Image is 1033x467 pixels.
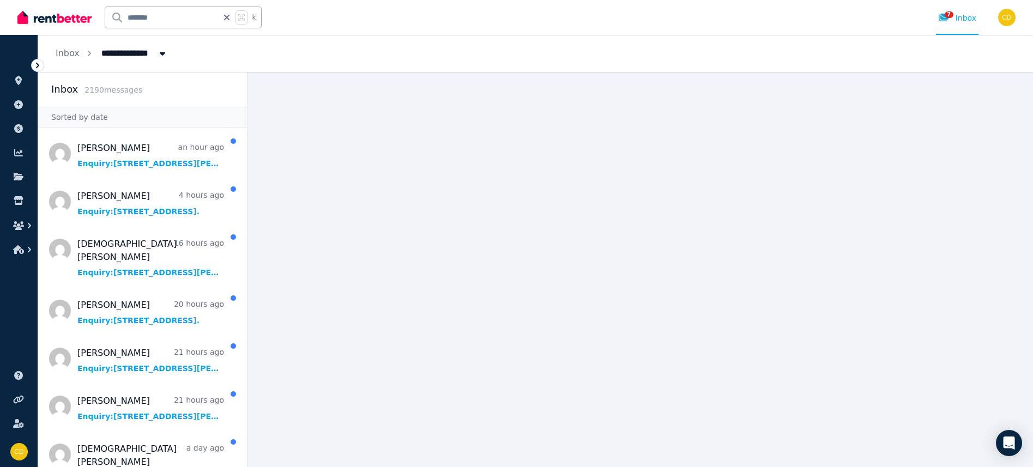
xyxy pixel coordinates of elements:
a: [PERSON_NAME]21 hours agoEnquiry:[STREET_ADDRESS][PERSON_NAME]. [77,347,224,374]
div: Sorted by date [38,107,247,128]
a: [PERSON_NAME]an hour agoEnquiry:[STREET_ADDRESS][PERSON_NAME]. [77,142,224,169]
div: Open Intercom Messenger [996,430,1022,456]
a: [PERSON_NAME]20 hours agoEnquiry:[STREET_ADDRESS]. [77,299,224,326]
nav: Breadcrumb [38,35,185,72]
div: Inbox [938,13,976,23]
span: 2190 message s [84,86,142,94]
a: [DEMOGRAPHIC_DATA][PERSON_NAME]16 hours agoEnquiry:[STREET_ADDRESS][PERSON_NAME]. [77,238,224,278]
span: 7 [945,11,953,18]
img: Chris Dimitropoulos [998,9,1016,26]
h2: Inbox [51,82,78,97]
a: Inbox [56,48,80,58]
a: [PERSON_NAME]4 hours agoEnquiry:[STREET_ADDRESS]. [77,190,224,217]
img: Chris Dimitropoulos [10,443,28,460]
a: [PERSON_NAME]21 hours agoEnquiry:[STREET_ADDRESS][PERSON_NAME]. [77,395,224,422]
span: k [252,13,256,22]
nav: Message list [38,128,247,467]
img: RentBetter [17,9,92,26]
span: ORGANISE [9,60,43,68]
